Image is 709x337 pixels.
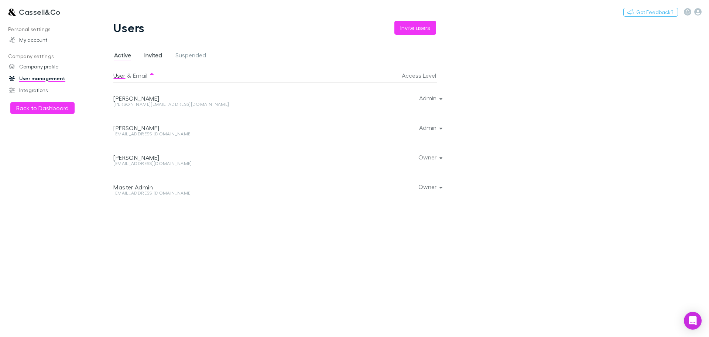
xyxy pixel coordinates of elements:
[175,51,206,61] span: Suspended
[684,312,702,330] div: Open Intercom Messenger
[133,68,147,83] button: Email
[1,25,100,34] p: Personal settings
[7,7,16,16] img: Cassell&Co's Logo
[1,52,100,61] p: Company settings
[1,84,100,96] a: Integrations
[19,7,61,16] h3: Cassell&Co
[394,21,436,35] button: Invite users
[623,8,678,17] button: Got Feedback?
[10,102,75,114] button: Back to Dashboard
[113,161,318,166] div: [EMAIL_ADDRESS][DOMAIN_NAME]
[113,154,318,161] div: [PERSON_NAME]
[402,68,445,83] button: Access Level
[113,68,125,83] button: User
[413,122,447,133] button: Admin
[113,191,318,195] div: [EMAIL_ADDRESS][DOMAIN_NAME]
[3,3,65,21] a: Cassell&Co
[113,183,318,191] div: Master Admin
[1,61,100,73] a: Company profile
[144,51,162,61] span: Invited
[113,124,318,132] div: [PERSON_NAME]
[413,93,447,103] button: Admin
[412,182,447,192] button: Owner
[1,34,100,46] a: My account
[113,95,318,102] div: [PERSON_NAME]
[113,21,145,35] h1: Users
[412,152,447,162] button: Owner
[113,132,318,136] div: [EMAIL_ADDRESS][DOMAIN_NAME]
[1,73,100,84] a: User management
[113,68,318,83] div: &
[113,102,318,107] div: [PERSON_NAME][EMAIL_ADDRESS][DOMAIN_NAME]
[114,51,131,61] span: Active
